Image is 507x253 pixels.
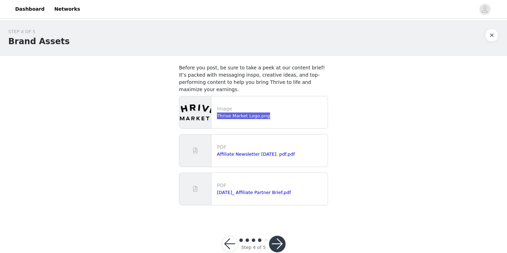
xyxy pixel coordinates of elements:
[217,182,325,189] p: PDF
[8,28,70,35] div: STEP 4 OF 5
[481,4,488,15] div: avatar
[241,244,266,251] div: Step 4 of 5
[179,96,211,128] img: file
[11,1,49,17] a: Dashboard
[217,113,270,118] a: Thrive Market Logo.png
[50,1,84,17] a: Networks
[217,144,325,151] p: PDF
[8,35,70,48] h1: Brand Assets
[217,152,295,157] a: Affiliate Newsletter [DATE]. pdf.pdf
[217,190,291,195] a: [DATE]_ Affiliate Partner Brief.pdf
[179,64,328,93] h4: Before you post, be sure to take a peek at our content brief! It’s packed with messaging inspo, c...
[217,105,325,113] p: Image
